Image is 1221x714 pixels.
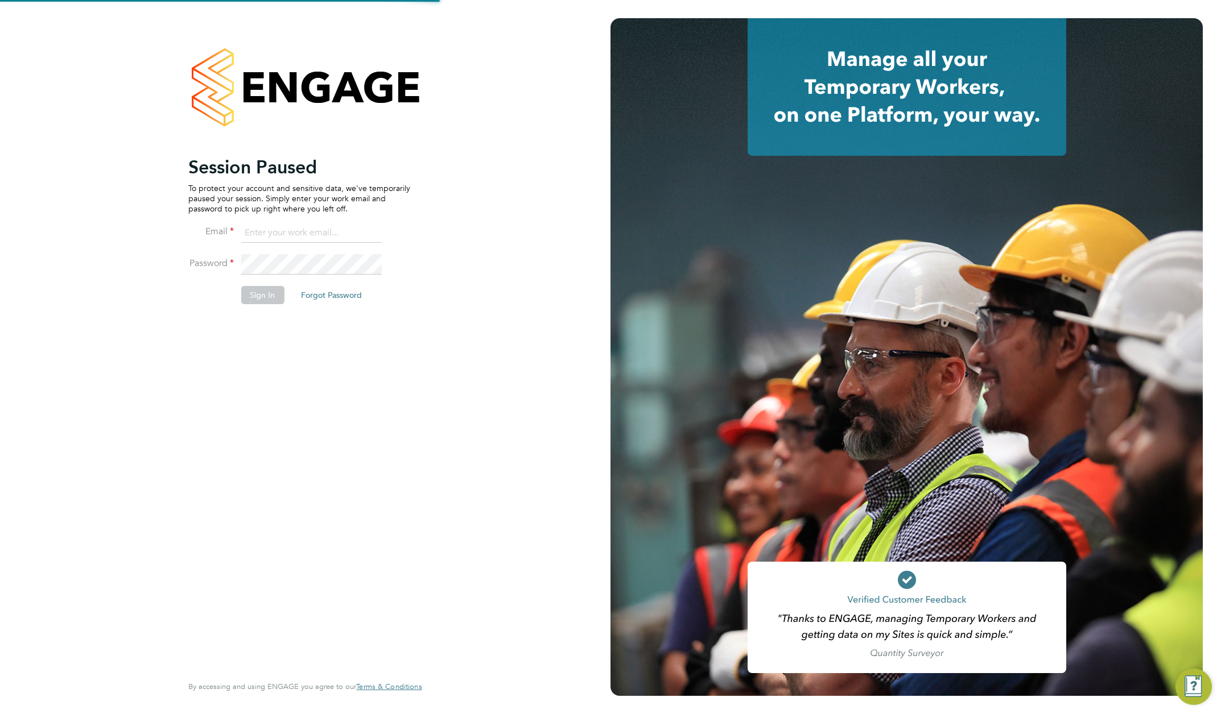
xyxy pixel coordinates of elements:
[188,682,422,691] span: By accessing and using ENGAGE you agree to our
[188,183,410,214] p: To protect your account and sensitive data, we've temporarily paused your session. Simply enter y...
[188,226,234,238] label: Email
[356,682,422,691] span: Terms & Conditions
[241,286,284,304] button: Sign In
[188,156,410,178] h2: Session Paused
[188,258,234,269] label: Password
[292,286,371,304] button: Forgot Password
[1175,669,1212,705] button: Engage Resource Center
[356,682,422,691] a: Terms & Conditions
[241,223,381,243] input: Enter your work email...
